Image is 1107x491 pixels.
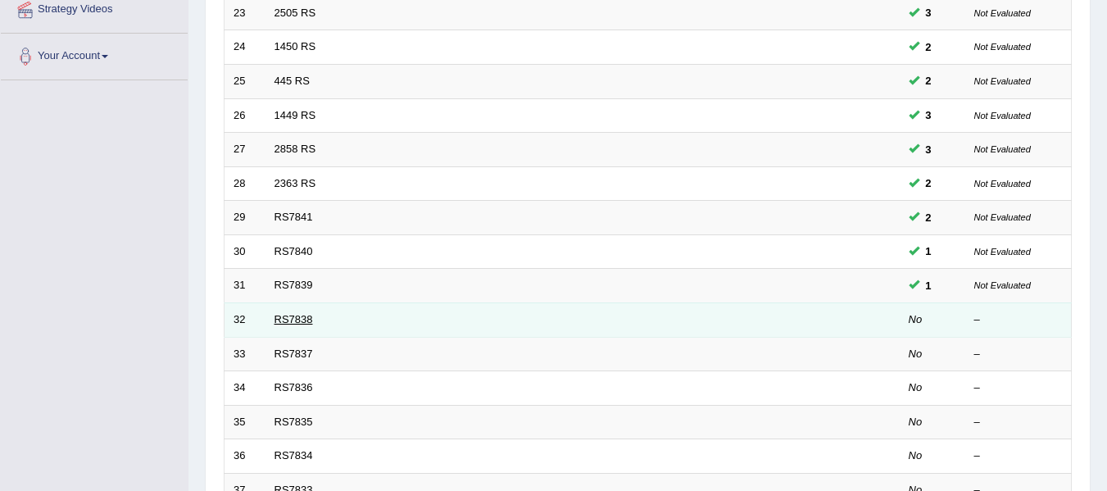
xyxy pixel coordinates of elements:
em: No [909,313,923,325]
a: RS7835 [274,416,313,428]
td: 27 [225,133,265,167]
small: Not Evaluated [974,179,1031,189]
span: You can still take this question [919,107,938,124]
td: 29 [225,201,265,235]
div: – [974,312,1063,328]
div: – [974,380,1063,396]
a: Your Account [1,34,188,75]
small: Not Evaluated [974,247,1031,257]
div: – [974,347,1063,362]
span: You can still take this question [919,39,938,56]
em: No [909,348,923,360]
a: 2363 RS [274,177,316,189]
td: 26 [225,98,265,133]
em: No [909,416,923,428]
a: RS7836 [274,381,313,393]
td: 30 [225,234,265,269]
td: 36 [225,439,265,474]
span: You can still take this question [919,243,938,260]
small: Not Evaluated [974,212,1031,222]
td: 25 [225,65,265,99]
small: Not Evaluated [974,280,1031,290]
a: 2858 RS [274,143,316,155]
small: Not Evaluated [974,111,1031,120]
span: You can still take this question [919,141,938,158]
span: You can still take this question [919,209,938,226]
small: Not Evaluated [974,144,1031,154]
span: You can still take this question [919,72,938,89]
a: RS7841 [274,211,313,223]
a: 445 RS [274,75,310,87]
small: Not Evaluated [974,8,1031,18]
span: You can still take this question [919,277,938,294]
small: Not Evaluated [974,42,1031,52]
em: No [909,449,923,461]
em: No [909,381,923,393]
td: 31 [225,269,265,303]
a: RS7838 [274,313,313,325]
div: – [974,415,1063,430]
small: Not Evaluated [974,76,1031,86]
a: 1450 RS [274,40,316,52]
span: You can still take this question [919,4,938,21]
td: 35 [225,405,265,439]
td: 34 [225,371,265,406]
a: 2505 RS [274,7,316,19]
a: RS7834 [274,449,313,461]
a: RS7839 [274,279,313,291]
td: 28 [225,166,265,201]
a: 1449 RS [274,109,316,121]
a: RS7837 [274,348,313,360]
td: 33 [225,337,265,371]
div: – [974,448,1063,464]
a: RS7840 [274,245,313,257]
span: You can still take this question [919,175,938,192]
td: 32 [225,302,265,337]
td: 24 [225,30,265,65]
